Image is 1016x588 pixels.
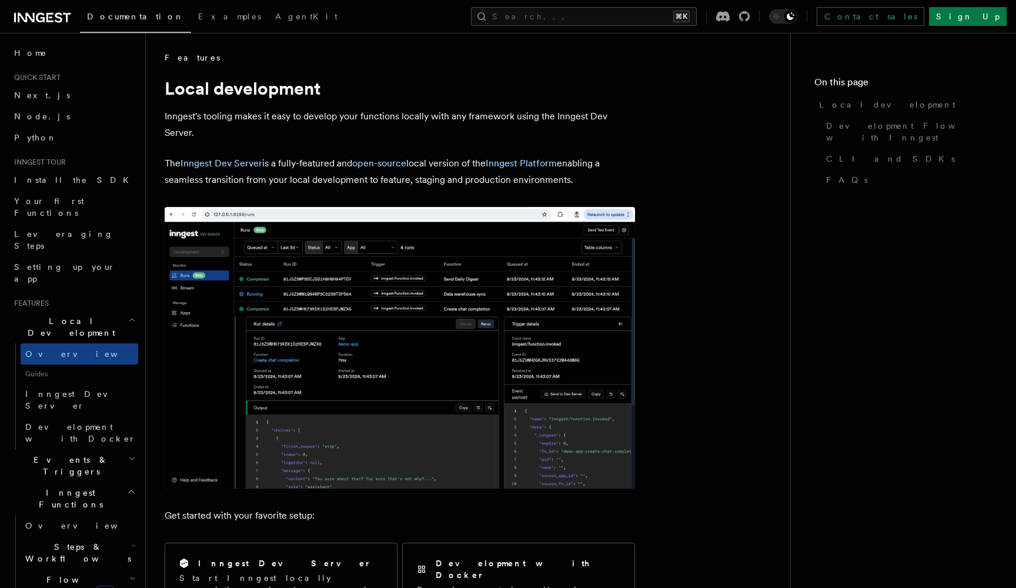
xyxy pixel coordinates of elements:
span: Node.js [14,112,70,121]
kbd: ⌘K [673,11,690,22]
span: Inngest tour [9,158,66,167]
span: AgentKit [275,12,337,21]
a: Inngest Platform [486,158,557,169]
span: FAQs [826,174,868,186]
button: Search...⌘K [471,7,697,26]
a: Overview [21,515,138,536]
a: Documentation [80,4,191,33]
a: open-source [352,158,406,169]
a: AgentKit [268,4,345,32]
button: Steps & Workflows [21,536,138,569]
a: Inngest Dev Server [21,383,138,416]
a: Inngest Dev Server [181,158,262,169]
a: Node.js [9,106,138,127]
span: Leveraging Steps [14,229,113,250]
h1: Local development [165,78,635,99]
span: Guides [21,365,138,383]
span: Setting up your app [14,262,115,283]
span: Python [14,133,57,142]
span: Your first Functions [14,196,84,218]
a: Sign Up [929,7,1007,26]
a: Development Flow with Inngest [821,115,992,148]
span: Features [165,52,220,64]
span: Local development [819,99,955,111]
h2: Inngest Dev Server [198,557,372,569]
span: Quick start [9,73,61,82]
button: Local Development [9,310,138,343]
p: The is a fully-featured and local version of the enabling a seamless transition from your local d... [165,155,635,188]
a: Overview [21,343,138,365]
span: Local Development [9,315,128,339]
span: Install the SDK [14,175,136,185]
a: Python [9,127,138,148]
p: Get started with your favorite setup: [165,507,635,524]
a: Local development [814,94,992,115]
span: Inngest Dev Server [25,389,126,410]
a: Leveraging Steps [9,223,138,256]
a: Install the SDK [9,169,138,191]
a: Examples [191,4,268,32]
a: Contact sales [817,7,924,26]
a: Next.js [9,85,138,106]
p: Inngest's tooling makes it easy to develop your functions locally with any framework using the In... [165,108,635,141]
div: Local Development [9,343,138,449]
span: Next.js [14,91,70,100]
span: Steps & Workflows [21,541,131,564]
img: The Inngest Dev Server on the Functions page [165,207,635,489]
span: Development with Docker [25,422,136,443]
button: Events & Triggers [9,449,138,482]
h4: On this page [814,75,992,94]
a: CLI and SDKs [821,148,992,169]
span: Home [14,47,47,59]
button: Inngest Functions [9,482,138,515]
a: Setting up your app [9,256,138,289]
span: Features [9,299,49,308]
a: Development with Docker [21,416,138,449]
span: Inngest Functions [9,487,127,510]
a: FAQs [821,169,992,191]
span: Documentation [87,12,184,21]
span: Events & Triggers [9,454,128,477]
a: Home [9,42,138,64]
a: Your first Functions [9,191,138,223]
span: Overview [25,349,146,359]
span: Development Flow with Inngest [826,120,992,143]
span: Examples [198,12,261,21]
button: Toggle dark mode [769,9,797,24]
span: CLI and SDKs [826,153,955,165]
h2: Development with Docker [436,557,620,581]
span: Overview [25,521,146,530]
